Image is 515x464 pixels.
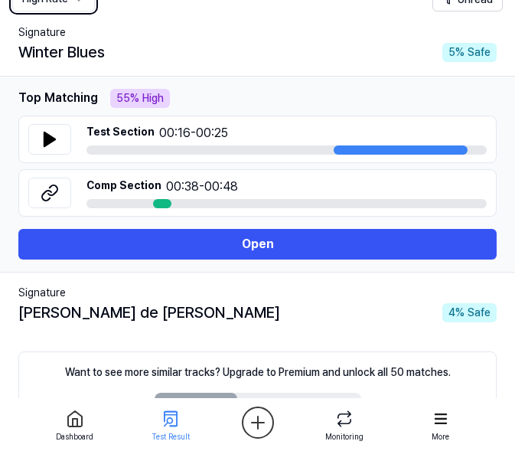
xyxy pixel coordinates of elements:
div: Safe [442,303,497,322]
a: Dashboard [47,401,103,447]
div: Top Matching [18,89,98,108]
span: Comp Section [86,178,161,196]
a: Test Result [143,401,198,447]
div: Safe [442,43,497,62]
span: 00:38 - 00:48 [86,178,487,196]
div: Test Result [152,431,190,443]
span: 55 % [116,90,139,106]
div: Signature [18,25,497,41]
div: High [110,89,170,108]
span: 5 % [448,44,464,60]
div: Winter Blues [18,41,105,64]
span: 00:16 - 00:25 [86,124,487,142]
span: Test Section [86,124,155,142]
div: Signature [18,285,497,301]
div: Want to see more similar tracks? Upgrade to Premium and unlock all 50 matches. [65,364,451,381]
div: Dashboard [56,431,93,443]
div: More [432,431,449,443]
div: [PERSON_NAME] de [PERSON_NAME] [18,301,280,324]
a: Monitoring [317,401,372,447]
span: 4 % [448,305,464,321]
a: More [413,401,468,447]
button: Open [18,229,497,260]
div: Monitoring [325,431,363,443]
